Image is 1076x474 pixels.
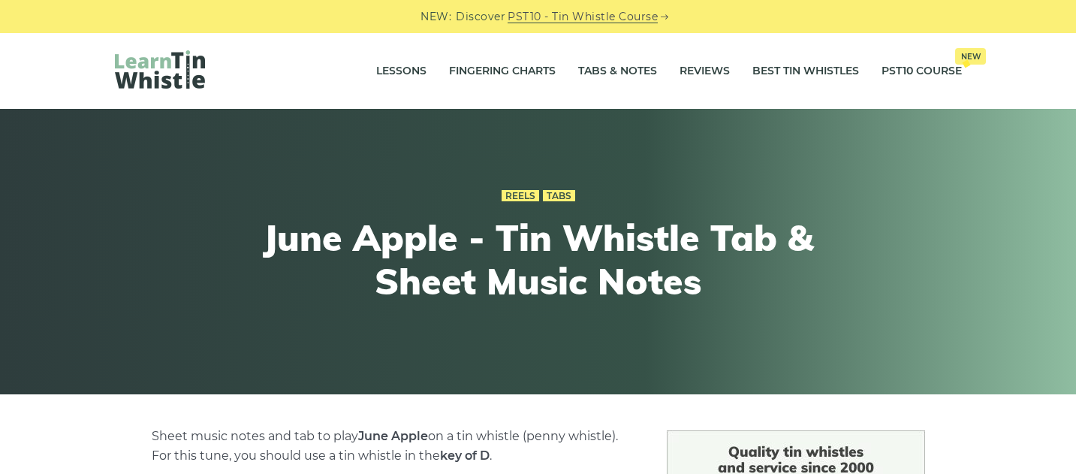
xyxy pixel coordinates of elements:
h1: June Apple - Tin Whistle Tab & Sheet Music Notes [262,216,815,303]
a: Reviews [680,53,730,90]
a: PST10 CourseNew [882,53,962,90]
img: LearnTinWhistle.com [115,50,205,89]
strong: June Apple [358,429,428,443]
p: Sheet music notes and tab to play on a tin whistle (penny whistle). For this tune, you should use... [152,427,631,466]
a: Tabs [543,190,575,202]
strong: key of D [440,448,490,463]
a: Best Tin Whistles [752,53,859,90]
a: Reels [502,190,539,202]
a: Fingering Charts [449,53,556,90]
a: Lessons [376,53,426,90]
a: Tabs & Notes [578,53,657,90]
span: New [955,48,986,65]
